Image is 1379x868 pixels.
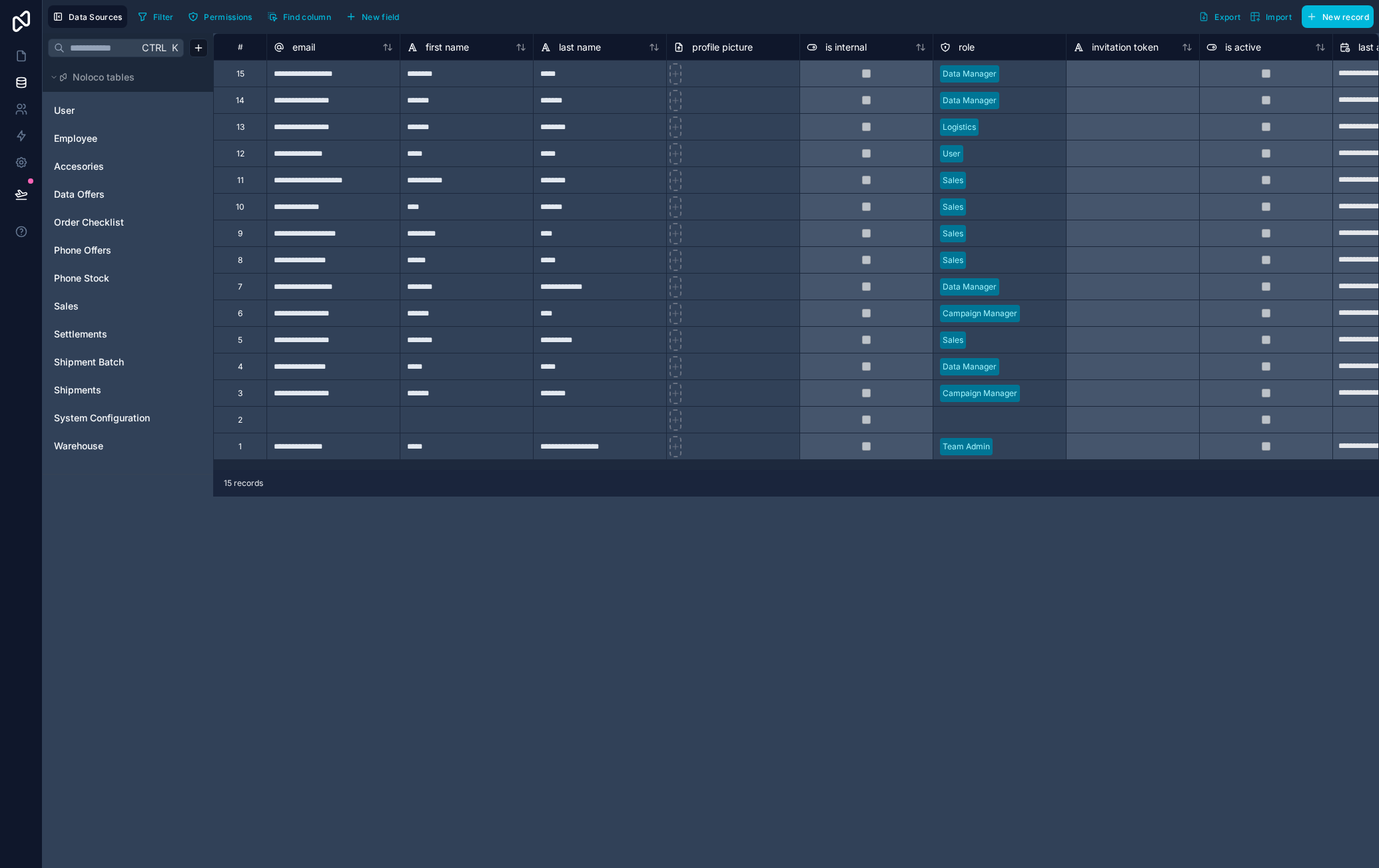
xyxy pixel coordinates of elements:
[1092,41,1158,54] span: invitation token
[1245,5,1296,28] button: Import
[54,327,107,341] span: Settlements
[54,160,162,173] a: Accesories
[236,122,244,132] div: 13
[48,5,127,28] button: Data Sources
[362,12,400,22] span: New field
[48,351,208,373] div: Shipment Batch
[48,68,200,87] button: Noloco tables
[54,439,103,453] span: Warehouse
[1214,12,1240,22] span: Export
[943,441,990,453] div: Team Admin
[236,69,244,79] div: 15
[54,383,101,397] span: Shipments
[54,244,111,257] span: Phone Offers
[54,216,162,229] a: Order Checklist
[48,379,208,401] div: Shipments
[1194,5,1245,28] button: Export
[54,355,124,369] span: Shipment Batch
[943,387,1017,399] div: Campaign Manager
[153,12,174,22] span: Filter
[943,254,963,266] div: Sales
[54,244,162,257] a: Phone Offers
[943,308,1017,320] div: Campaign Manager
[54,383,162,397] a: Shipments
[692,41,753,54] span: profile picture
[943,201,963,213] div: Sales
[48,240,208,261] div: Phone Offers
[943,281,997,293] div: Data Manager
[54,300,79,313] span: Sales
[943,121,976,133] div: Logistics
[238,441,242,452] div: 1
[943,334,963,346] div: Sales
[54,216,124,229] span: Order Checklist
[237,175,244,186] div: 11
[54,411,162,425] a: System Configuration
[69,12,123,22] span: Data Sources
[943,228,963,240] div: Sales
[204,12,252,22] span: Permissions
[54,411,150,425] span: System Configuration
[48,128,208,149] div: Employee
[54,104,162,117] a: User
[54,439,162,453] a: Warehouse
[943,95,997,107] div: Data Manager
[48,156,208,177] div: Accesories
[54,327,162,341] a: Settlements
[48,407,208,429] div: System Configuration
[238,415,242,425] div: 2
[133,7,179,27] button: Filter
[238,255,242,266] div: 8
[238,388,242,399] div: 3
[48,184,208,205] div: Data Offers
[236,202,244,212] div: 10
[48,435,208,457] div: Warehouse
[943,174,963,186] div: Sales
[48,268,208,289] div: Phone Stock
[959,41,975,54] span: role
[292,41,315,54] span: email
[54,188,105,201] span: Data Offers
[341,7,404,27] button: New field
[238,282,242,292] div: 7
[48,212,208,233] div: Order Checklist
[183,7,256,27] button: Permissions
[54,272,109,285] span: Phone Stock
[48,100,208,121] div: User
[238,228,242,239] div: 9
[238,335,242,345] div: 5
[54,160,104,173] span: Accesories
[1302,5,1374,28] button: New record
[238,308,242,319] div: 6
[283,12,331,22] span: Find column
[48,324,208,345] div: Settlements
[54,300,162,313] a: Sales
[54,188,162,201] a: Data Offers
[73,71,135,84] span: Noloco tables
[54,132,97,145] span: Employee
[943,68,997,80] div: Data Manager
[1322,12,1369,22] span: New record
[236,95,244,106] div: 14
[224,42,256,52] div: #
[943,148,961,160] div: User
[141,39,168,56] span: Ctrl
[183,7,262,27] a: Permissions
[559,41,601,54] span: last name
[236,148,244,159] div: 12
[262,7,336,27] button: Find column
[224,478,263,489] span: 15 records
[1225,41,1261,54] span: is active
[48,296,208,317] div: Sales
[238,361,243,372] div: 4
[1266,12,1292,22] span: Import
[54,272,162,285] a: Phone Stock
[54,355,162,369] a: Shipment Batch
[1296,5,1374,28] a: New record
[54,104,75,117] span: User
[426,41,469,54] span: first name
[825,41,867,54] span: is internal
[170,43,179,53] span: K
[54,132,162,145] a: Employee
[943,361,997,373] div: Data Manager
